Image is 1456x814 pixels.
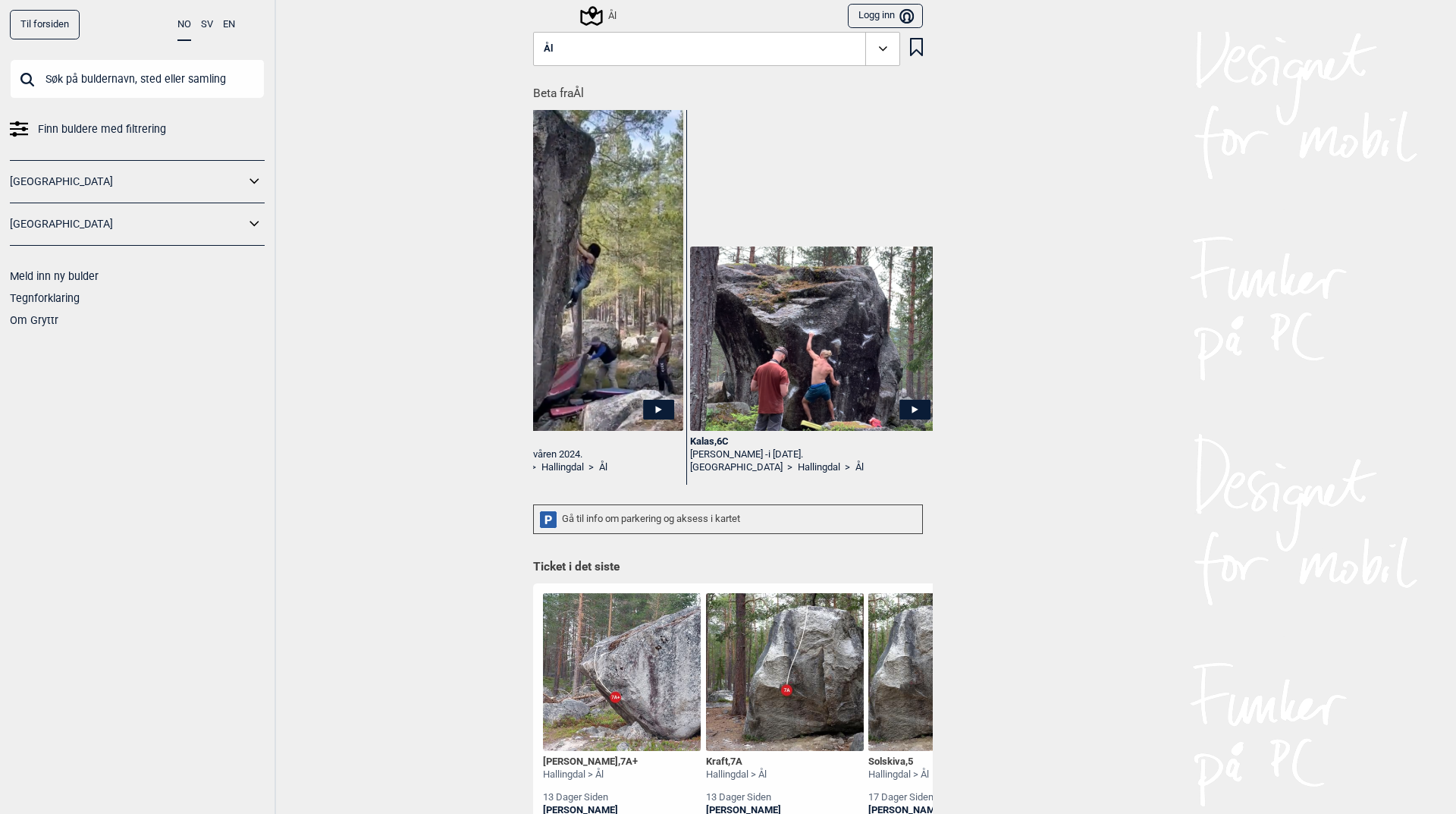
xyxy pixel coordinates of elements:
[845,461,850,474] span: >
[787,461,792,474] span: >
[10,59,265,99] input: Søk på buldernavn, sted eller samling
[10,270,99,282] a: Meld inn ny bulder
[531,461,536,474] span: >
[434,448,683,461] div: King [PERSON_NAME] -
[10,171,245,193] a: [GEOGRAPHIC_DATA]
[690,461,783,474] a: [GEOGRAPHIC_DATA]
[533,448,582,460] span: våren 2024.
[543,768,638,781] div: Hallingdal > Ål
[543,791,638,804] div: 13 dager siden
[588,461,594,474] span: >
[582,7,617,25] div: Ål
[38,118,166,140] span: Finn buldere med filtrering
[543,756,638,768] div: [PERSON_NAME] ,
[706,791,781,804] div: 13 dager siden
[10,118,265,140] a: Finn buldere med filtrering
[543,593,701,751] img: Louis Arm strong
[533,76,933,102] h1: Beta fra Ål
[533,504,923,534] div: Gå til info om parkering og aksess i kartet
[690,448,940,461] div: [PERSON_NAME] -
[690,247,940,431] img: Jacob pa Kalas
[690,435,940,448] div: Kalas , 6C
[544,43,553,55] span: Ål
[434,98,683,430] img: King pa Crack of Doom
[434,435,683,448] div: Crack of doom , 7A+
[848,4,923,29] button: Logg inn
[706,593,864,751] img: Kraft 211121
[541,461,584,474] a: Hallingdal
[730,756,742,767] span: 7A
[10,314,58,326] a: Om Gryttr
[177,10,191,41] button: NO
[599,461,607,474] a: Ål
[201,10,213,39] button: SV
[533,559,923,576] h1: Ticket i det siste
[223,10,235,39] button: EN
[706,768,781,781] div: Hallingdal > Ål
[10,292,80,304] a: Tegnforklaring
[868,791,943,804] div: 17 dager siden
[10,10,80,39] a: Til forsiden
[908,756,913,767] span: 5
[706,756,781,768] div: Kraft ,
[768,448,803,460] span: i [DATE].
[868,593,1026,751] img: Solskiva 211121
[855,461,864,474] a: Ål
[798,461,840,474] a: Hallingdal
[868,768,943,781] div: Hallingdal > Ål
[533,32,900,67] button: Ål
[868,756,943,768] div: Solskiva ,
[10,213,245,235] a: [GEOGRAPHIC_DATA]
[620,756,638,767] span: 7A+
